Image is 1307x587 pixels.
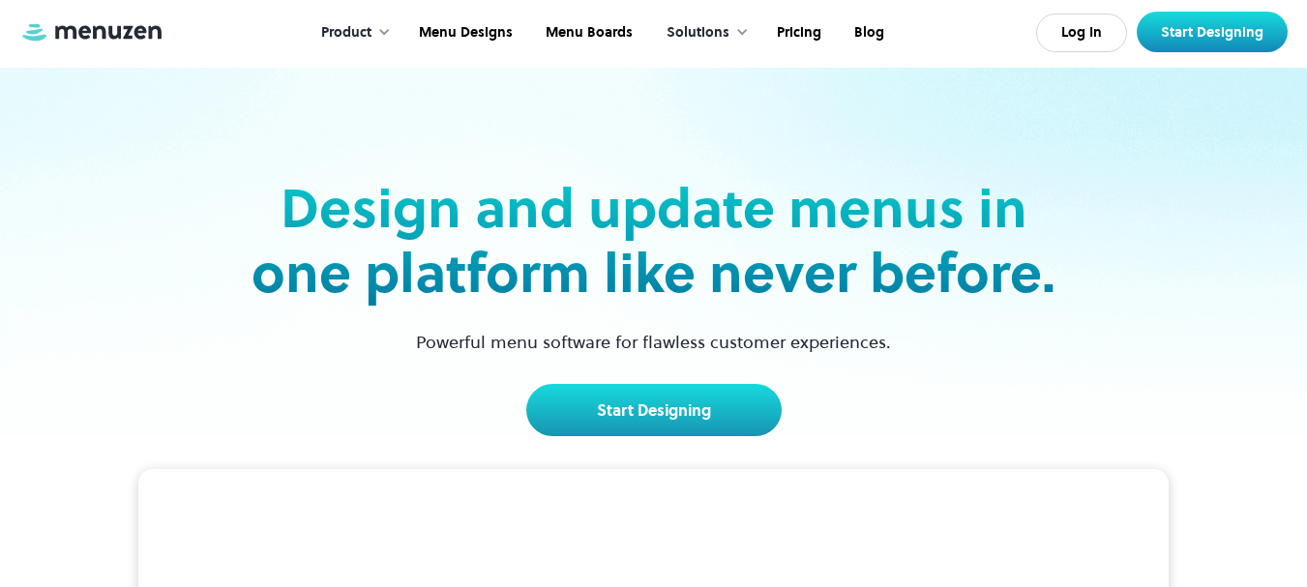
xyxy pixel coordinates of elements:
[246,176,1062,306] h2: Design and update menus in one platform like never before.
[302,3,401,63] div: Product
[758,3,836,63] a: Pricing
[526,384,782,436] a: Start Designing
[321,22,371,44] div: Product
[392,329,915,355] p: Powerful menu software for flawless customer experiences.
[836,3,899,63] a: Blog
[647,3,758,63] div: Solutions
[527,3,647,63] a: Menu Boards
[401,3,527,63] a: Menu Designs
[1036,14,1127,52] a: Log In
[1137,12,1288,52] a: Start Designing
[667,22,729,44] div: Solutions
